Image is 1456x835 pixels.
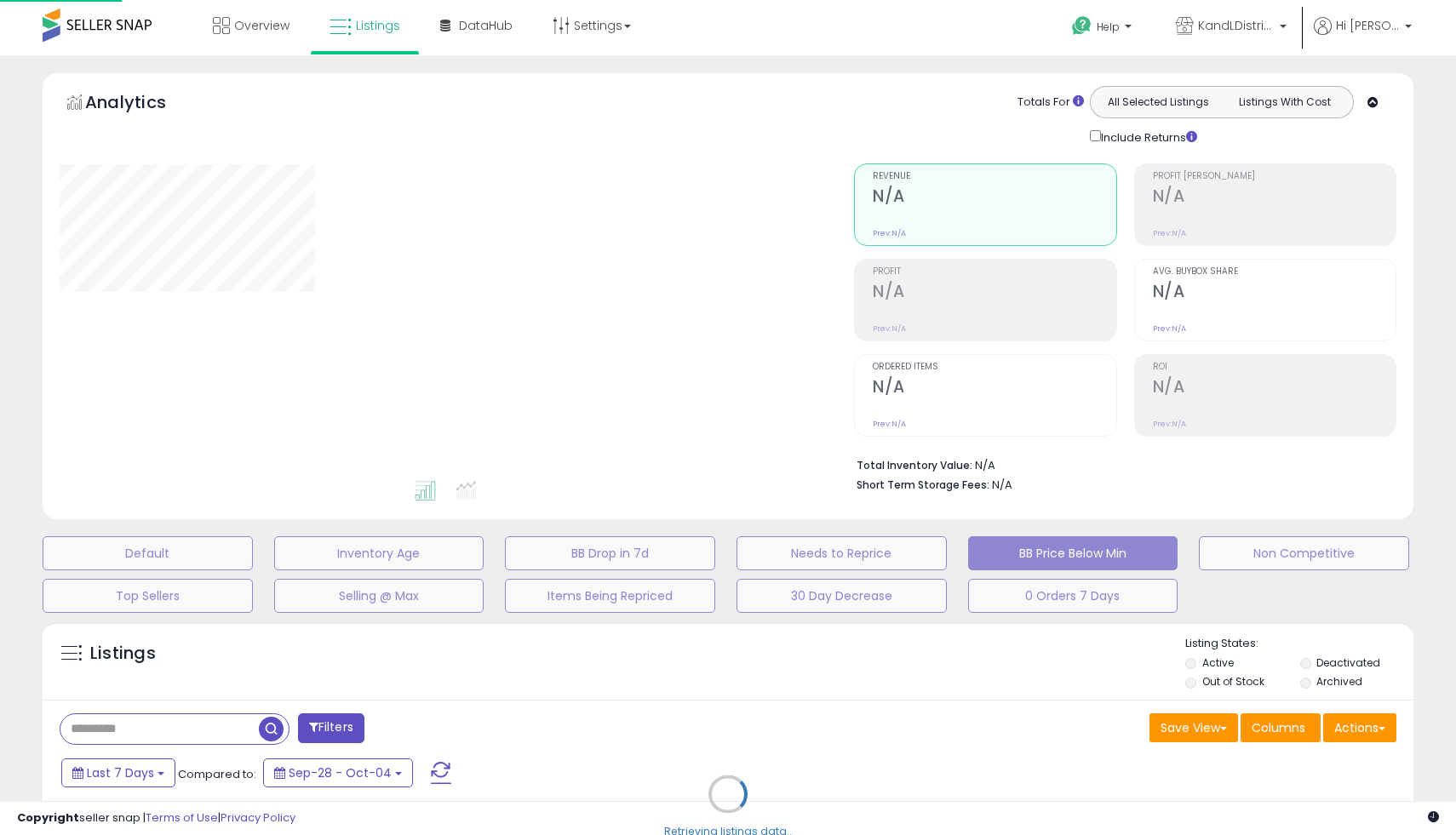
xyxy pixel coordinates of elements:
[737,579,947,613] button: 30 Day Decrease
[1153,282,1396,305] h2: N/A
[1199,536,1409,570] button: Non Competitive
[17,810,295,826] div: seller snap | |
[234,17,289,34] span: Overview
[873,377,1115,400] h2: N/A
[1221,91,1348,113] button: Listings With Cost
[1153,419,1186,429] small: Prev: N/A
[1058,3,1149,55] a: Help
[274,579,484,613] button: Selling @ Max
[1095,91,1222,113] button: All Selected Listings
[873,323,906,334] small: Prev: N/A
[857,458,972,472] b: Total Inventory Value:
[1153,228,1186,238] small: Prev: N/A
[873,267,1115,277] span: Profit
[274,536,484,570] button: Inventory Age
[873,419,906,429] small: Prev: N/A
[857,478,989,492] b: Short Term Storage Fees:
[1077,127,1218,146] div: Include Returns
[873,186,1115,209] h2: N/A
[1153,377,1396,400] h2: N/A
[1153,323,1186,334] small: Prev: N/A
[857,454,1384,474] li: N/A
[873,363,1115,372] span: Ordered Items
[968,579,1178,613] button: 0 Orders 7 Days
[1153,172,1396,181] span: Profit [PERSON_NAME]
[43,536,253,570] button: Default
[1153,186,1396,209] h2: N/A
[968,536,1178,570] button: BB Price Below Min
[1336,17,1400,34] span: Hi [PERSON_NAME]
[1198,17,1275,34] span: KandLDistribution LLC
[1314,17,1412,55] a: Hi [PERSON_NAME]
[992,477,1012,493] span: N/A
[873,172,1115,181] span: Revenue
[737,536,947,570] button: Needs to Reprice
[1097,20,1120,34] span: Help
[1153,363,1396,372] span: ROI
[43,579,253,613] button: Top Sellers
[505,579,715,613] button: Items Being Repriced
[85,90,199,118] h5: Analytics
[17,809,79,826] strong: Copyright
[873,228,906,238] small: Prev: N/A
[505,536,715,570] button: BB Drop in 7d
[356,17,400,34] span: Listings
[459,17,513,34] span: DataHub
[1071,15,1092,37] i: Get Help
[1153,267,1396,277] span: Avg. Buybox Share
[873,282,1115,305] h2: N/A
[1017,94,1084,111] div: Totals For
